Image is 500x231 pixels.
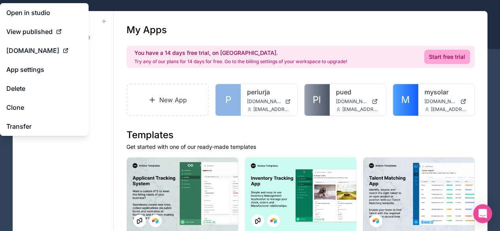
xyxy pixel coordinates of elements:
span: [EMAIL_ADDRESS][DOMAIN_NAME] [431,106,468,113]
span: Pl [313,94,321,106]
a: pued [336,87,379,97]
a: [DOMAIN_NAME] [336,98,379,105]
a: periurja [247,87,291,97]
span: View published [6,27,53,36]
a: P [215,84,241,116]
a: Pl [304,84,330,116]
span: [DOMAIN_NAME] [6,46,59,55]
h1: Templates [126,129,475,141]
h1: My Apps [126,24,167,36]
a: [DOMAIN_NAME] [247,98,291,105]
span: [DOMAIN_NAME] [247,98,282,105]
span: [EMAIL_ADDRESS][DOMAIN_NAME] [342,106,379,113]
span: [EMAIL_ADDRESS][DOMAIN_NAME] [253,106,291,113]
img: Airtable Logo [270,218,277,224]
div: Open Intercom Messenger [473,204,492,223]
a: M [393,84,418,116]
p: Get started with one of our ready-made templates [126,143,475,151]
a: mysolar [425,87,468,97]
p: Try any of our plans for 14 days for free. Go to the billing settings of your workspace to upgrade! [134,58,347,65]
img: Airtable Logo [152,218,158,224]
a: [DOMAIN_NAME] [425,98,468,105]
span: M [401,94,410,106]
a: Start free trial [424,50,470,64]
span: [DOMAIN_NAME] [425,98,457,105]
h2: You have a 14 days free trial, on [GEOGRAPHIC_DATA]. [134,49,347,57]
a: New App [126,84,209,116]
span: [DOMAIN_NAME] [336,98,368,105]
span: P [225,94,231,106]
img: Airtable Logo [373,218,379,224]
